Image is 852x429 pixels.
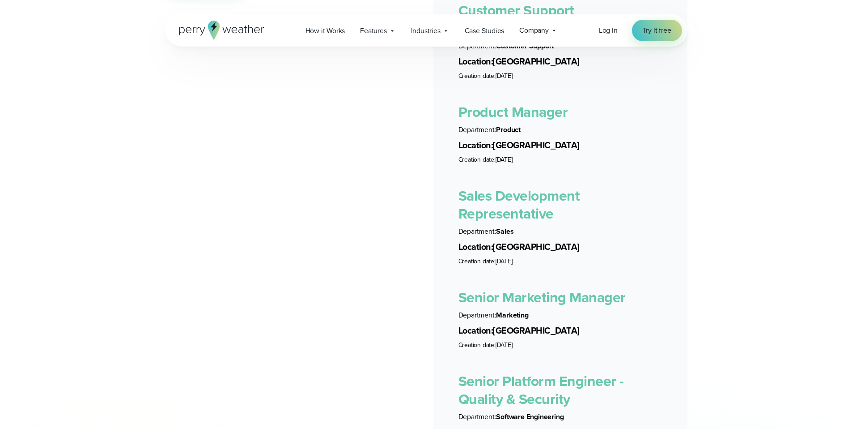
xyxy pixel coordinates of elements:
a: Senior Platform Engineer - Quality & Security [458,370,624,410]
span: How it Works [305,26,345,36]
span: Creation date: [458,257,496,266]
a: Sales Development Representative [458,185,580,224]
a: Senior Marketing Manager [458,287,626,308]
a: How it Works [298,21,353,40]
span: Log in [599,25,618,35]
li: Marketing [458,310,662,321]
li: [GEOGRAPHIC_DATA] [458,240,662,253]
span: Department: [458,310,496,320]
a: Try it free [632,20,682,41]
span: Case Studies [465,26,504,36]
a: Product Manager [458,101,568,123]
span: Department: [458,41,496,51]
span: Creation date: [458,155,496,164]
span: Department: [458,412,496,422]
span: Company [519,25,549,36]
span: Department: [458,226,496,236]
li: Software Engineering [458,412,662,422]
li: [DATE] [458,341,662,350]
a: Case Studies [457,21,512,40]
li: [GEOGRAPHIC_DATA] [458,55,662,68]
span: Location: [458,138,493,152]
li: [DATE] [458,155,662,164]
span: Location: [458,324,493,337]
span: Location: [458,240,493,253]
li: Sales [458,226,662,237]
span: Creation date: [458,340,496,350]
li: [GEOGRAPHIC_DATA] [458,324,662,337]
li: [GEOGRAPHIC_DATA] [458,139,662,152]
li: [DATE] [458,257,662,266]
li: Product [458,124,662,135]
span: Features [360,26,386,36]
span: Department: [458,124,496,135]
li: [DATE] [458,72,662,81]
span: Location: [458,55,493,68]
a: Log in [599,25,618,36]
span: Industries [411,26,441,36]
span: Try it free [643,25,671,36]
span: Creation date: [458,71,496,81]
